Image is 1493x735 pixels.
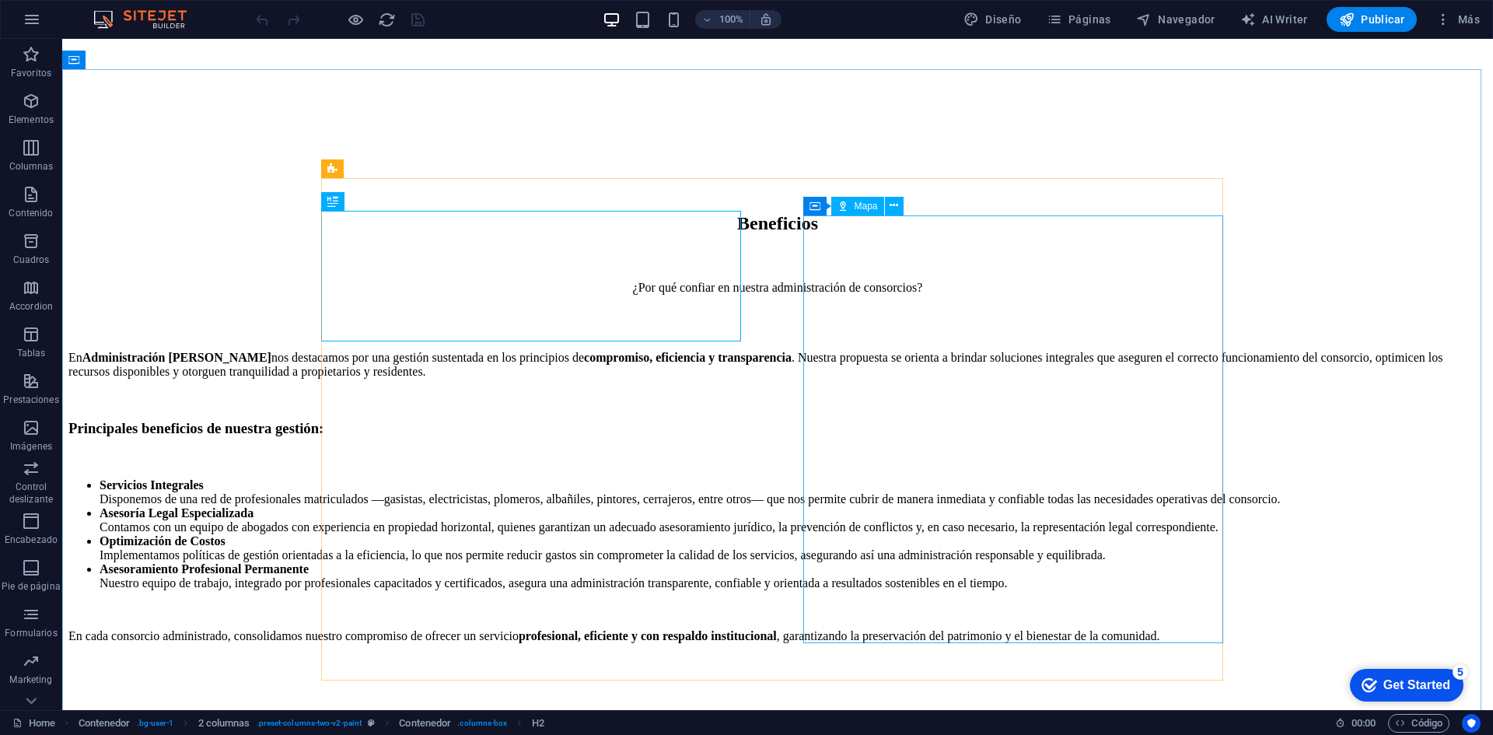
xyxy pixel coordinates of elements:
[532,714,544,733] span: Haz clic para seleccionar y doble clic para editar
[1462,714,1481,733] button: Usercentrics
[13,254,50,266] p: Cuadros
[9,114,54,126] p: Elementos
[1130,7,1222,32] button: Navegador
[1435,12,1480,27] span: Más
[79,714,544,733] nav: breadcrumb
[399,714,451,733] span: Haz clic para seleccionar y doble clic para editar
[377,10,396,29] button: reload
[719,10,743,29] h6: 100%
[79,714,131,733] span: Haz clic para seleccionar y doble clic para editar
[695,10,750,29] button: 100%
[855,201,878,211] span: Mapa
[759,12,773,26] i: Al redimensionar, ajustar el nivel de zoom automáticamente para ajustarse al dispositivo elegido.
[1429,7,1486,32] button: Más
[1362,717,1365,729] span: :
[1335,714,1376,733] h6: Tiempo de la sesión
[1395,714,1442,733] span: Código
[257,714,362,733] span: . preset-columns-two-v2-paint
[1351,714,1376,733] span: 00 00
[9,207,53,219] p: Contenido
[198,714,250,733] span: Haz clic para seleccionar y doble clic para editar
[9,160,54,173] p: Columnas
[368,719,375,727] i: Este elemento es un preajuste personalizable
[457,714,507,733] span: . columns-box
[1234,7,1314,32] button: AI Writer
[11,67,51,79] p: Favoritos
[5,534,58,546] p: Encabezado
[2,580,60,593] p: Pie de página
[957,7,1028,32] button: Diseño
[9,300,53,313] p: Accordion
[5,627,57,639] p: Formularios
[46,17,113,31] div: Get Started
[17,347,46,359] p: Tablas
[137,714,174,733] span: . bg-user-1
[10,440,52,453] p: Imágenes
[9,674,52,686] p: Marketing
[1240,12,1308,27] span: AI Writer
[12,8,126,40] div: Get Started 5 items remaining, 0% complete
[1327,7,1418,32] button: Publicar
[1339,12,1405,27] span: Publicar
[3,394,58,406] p: Prestaciones
[957,7,1028,32] div: Diseño (Ctrl+Alt+Y)
[89,10,206,29] img: Editor Logo
[1047,12,1111,27] span: Páginas
[378,11,396,29] i: Volver a cargar página
[1040,7,1117,32] button: Páginas
[115,3,131,19] div: 5
[963,12,1022,27] span: Diseño
[1388,714,1449,733] button: Código
[12,714,55,733] a: Haz clic para cancelar la selección y doble clic para abrir páginas
[346,10,365,29] button: Haz clic para salir del modo de previsualización y seguir editando
[1136,12,1215,27] span: Navegador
